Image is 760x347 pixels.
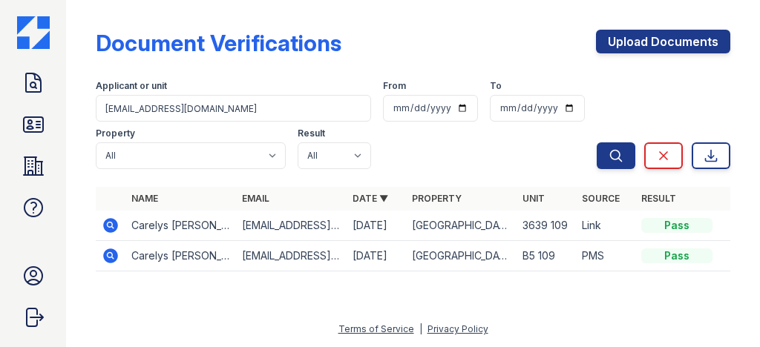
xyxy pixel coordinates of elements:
[125,211,236,241] td: Carelys [PERSON_NAME]
[406,211,517,241] td: [GEOGRAPHIC_DATA]
[406,241,517,271] td: [GEOGRAPHIC_DATA]
[576,211,635,241] td: Link
[490,80,502,92] label: To
[347,241,406,271] td: [DATE]
[641,248,712,263] div: Pass
[96,30,341,56] div: Document Verifications
[427,323,488,334] a: Privacy Policy
[236,211,347,241] td: [EMAIL_ADDRESS][DOMAIN_NAME]
[576,241,635,271] td: PMS
[131,193,158,204] a: Name
[641,193,676,204] a: Result
[96,80,167,92] label: Applicant or unit
[338,323,414,334] a: Terms of Service
[353,193,388,204] a: Date ▼
[96,128,135,139] label: Property
[17,16,50,49] img: CE_Icon_Blue-c292c112584629df590d857e76928e9f676e5b41ef8f769ba2f05ee15b207248.png
[517,241,576,271] td: B5 109
[383,80,406,92] label: From
[517,211,576,241] td: 3639 109
[596,30,730,53] a: Upload Documents
[641,218,712,233] div: Pass
[582,193,620,204] a: Source
[412,193,462,204] a: Property
[96,95,371,122] input: Search by name, email, or unit number
[236,241,347,271] td: [EMAIL_ADDRESS][DOMAIN_NAME]
[298,128,325,139] label: Result
[125,241,236,271] td: Carelys [PERSON_NAME] [PERSON_NAME]
[242,193,269,204] a: Email
[419,323,422,334] div: |
[347,211,406,241] td: [DATE]
[522,193,545,204] a: Unit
